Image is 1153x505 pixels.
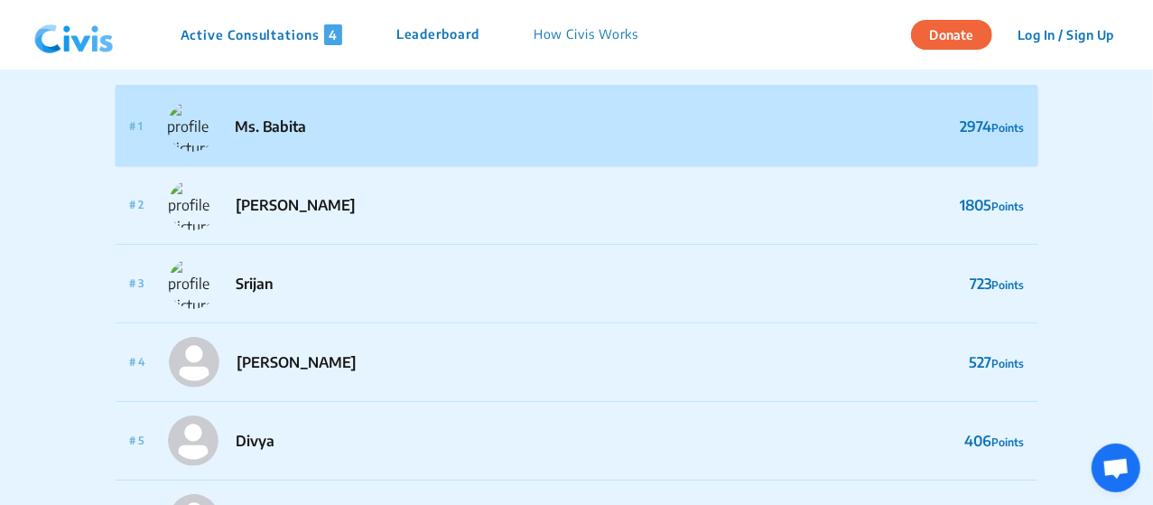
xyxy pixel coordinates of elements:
[911,24,1006,42] a: Donate
[1006,21,1126,49] button: Log In / Sign Up
[960,194,1024,216] p: 1805
[969,351,1024,373] p: 527
[396,24,479,45] p: Leaderboard
[991,200,1024,213] span: Points
[167,101,218,152] img: profile Picture
[534,24,639,45] p: How Civis Works
[181,24,342,45] p: Active Consultations
[169,337,219,388] img: profile Picture
[236,430,274,452] p: Divya
[129,197,144,213] p: # 2
[129,354,144,370] p: # 4
[168,180,219,230] img: profile Picture
[236,273,274,295] p: Srijan
[324,24,342,45] span: 4
[911,20,992,50] button: Donate
[1092,444,1140,492] div: Open chat
[237,351,357,373] p: [PERSON_NAME]
[129,276,144,292] p: # 3
[129,433,144,449] p: # 5
[168,416,219,466] img: profile Picture
[964,430,1024,452] p: 406
[236,194,356,216] p: [PERSON_NAME]
[991,121,1024,135] span: Points
[960,116,1024,137] p: 2974
[235,116,306,137] p: Ms. Babita
[27,8,121,62] img: navlogo.png
[129,118,143,135] p: # 1
[991,357,1024,370] span: Points
[168,258,219,309] img: profile Picture
[991,435,1024,449] span: Points
[991,278,1024,292] span: Points
[970,273,1024,295] p: 723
